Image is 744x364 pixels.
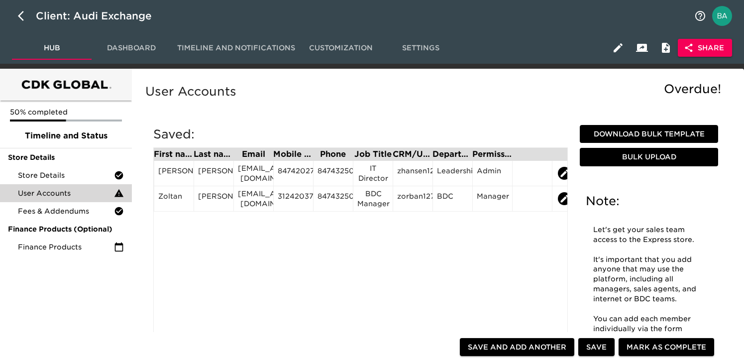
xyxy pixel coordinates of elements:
div: Department [432,150,472,158]
button: Save [578,338,615,357]
div: 8474325020 [318,191,349,206]
span: Timeline and Notifications [177,42,295,54]
div: Client: Audi Exchange [36,8,166,24]
div: Job Title [353,150,393,158]
span: Overdue! [664,82,721,96]
div: [PERSON_NAME] [158,166,190,181]
h5: Saved: [153,126,568,142]
div: zhansen12756 [397,166,428,181]
button: Save and Add Another [460,338,574,357]
span: Share [686,42,724,54]
div: [EMAIL_ADDRESS][DOMAIN_NAME] [238,163,269,183]
div: [EMAIL_ADDRESS][DOMAIN_NAME] [238,189,269,209]
div: BDC Manager [357,189,389,209]
span: Timeline and Status [8,130,124,142]
p: Let's get your sales team access to the Express store. [593,225,705,245]
span: Hub [18,42,86,54]
span: Finance Products (Optional) [8,224,124,234]
div: Zoltan [158,191,190,206]
span: Fees & Addendums [18,206,114,216]
div: Email [233,150,273,158]
h5: Note: [586,193,712,209]
div: 8474325020 [318,166,349,181]
p: It's important that you add anyone that may use the platform, including all managers, sales agent... [593,255,705,304]
div: Permission Set [472,150,512,158]
div: 3124203775 [278,191,309,206]
span: Bulk Upload [584,151,714,163]
span: Finance Products [18,242,114,252]
span: Store Details [8,152,124,162]
div: Manager [477,191,508,206]
span: Customization [307,42,375,54]
button: edit [558,167,571,180]
button: Client View [630,36,654,60]
div: Admin [477,166,508,181]
div: Leadership [437,166,468,181]
div: IT Director [357,163,389,183]
span: Settings [387,42,454,54]
div: zorban12756 [397,191,428,206]
span: Dashboard [98,42,165,54]
span: Download Bulk Template [584,128,714,140]
span: Save [586,341,607,354]
button: Mark as Complete [619,338,714,357]
button: Bulk Upload [580,148,718,166]
p: 50% completed [10,107,122,117]
div: Phone [313,150,353,158]
div: First name [154,150,194,158]
div: [PERSON_NAME] [198,166,229,181]
h5: User Accounts [145,84,726,100]
div: [PERSON_NAME] [198,191,229,206]
div: CRM/User ID [393,150,432,158]
button: Download Bulk Template [580,125,718,143]
img: Profile [712,6,732,26]
p: You can add each member individually via the form below, or upload a bulk file using the tools to... [593,314,705,354]
button: Edit Hub [606,36,630,60]
div: Mobile Phone [273,150,313,158]
button: edit [558,192,571,205]
div: 8474202720 [278,166,309,181]
button: Internal Notes and Comments [654,36,678,60]
div: BDC [437,191,468,206]
button: Share [678,39,732,57]
span: Save and Add Another [468,341,566,354]
button: notifications [688,4,712,28]
span: Mark as Complete [627,341,706,354]
span: User Accounts [18,188,114,198]
span: Store Details [18,170,114,180]
div: Last name [194,150,233,158]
